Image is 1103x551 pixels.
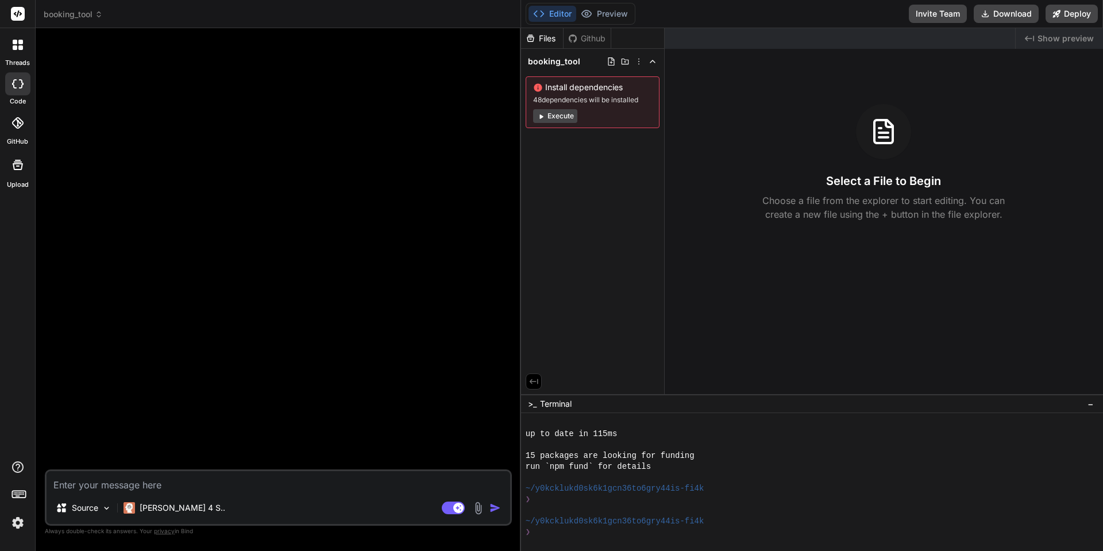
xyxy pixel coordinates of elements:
span: ~/y0kcklukd0sk6k1gcn36to6gry44is-fi4k [526,516,704,527]
div: Files [521,33,563,44]
span: ~/y0kcklukd0sk6k1gcn36to6gry44is-fi4k [526,483,704,494]
span: Terminal [540,398,572,410]
img: attachment [472,502,485,515]
label: Upload [7,180,29,190]
span: 48 dependencies will be installed [533,95,652,105]
p: [PERSON_NAME] 4 S.. [140,502,225,514]
span: privacy [154,527,175,534]
img: icon [489,502,501,514]
span: Show preview [1038,33,1094,44]
button: Execute [533,109,577,123]
button: Editor [529,6,576,22]
span: booking_tool [44,9,103,20]
button: − [1085,395,1096,413]
p: Always double-check its answers. Your in Bind [45,526,512,537]
p: Choose a file from the explorer to start editing. You can create a new file using the + button in... [755,194,1012,221]
img: Pick Models [102,503,111,513]
span: booking_tool [528,56,580,67]
span: >_ [528,398,537,410]
img: Claude 4 Sonnet [124,502,135,514]
label: code [10,97,26,106]
img: settings [8,513,28,533]
span: 15 packages are looking for funding [526,450,695,461]
div: Github [564,33,611,44]
span: ❯ [526,494,530,505]
label: GitHub [7,137,28,147]
span: ❯ [526,527,530,538]
button: Preview [576,6,633,22]
label: threads [5,58,30,68]
span: − [1087,398,1094,410]
h3: Select a File to Begin [826,173,941,189]
p: Source [72,502,98,514]
button: Download [974,5,1039,23]
span: run `npm fund` for details [526,461,651,472]
span: Install dependencies [533,82,652,93]
button: Invite Team [909,5,967,23]
button: Deploy [1046,5,1098,23]
span: up to date in 115ms [526,429,618,440]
